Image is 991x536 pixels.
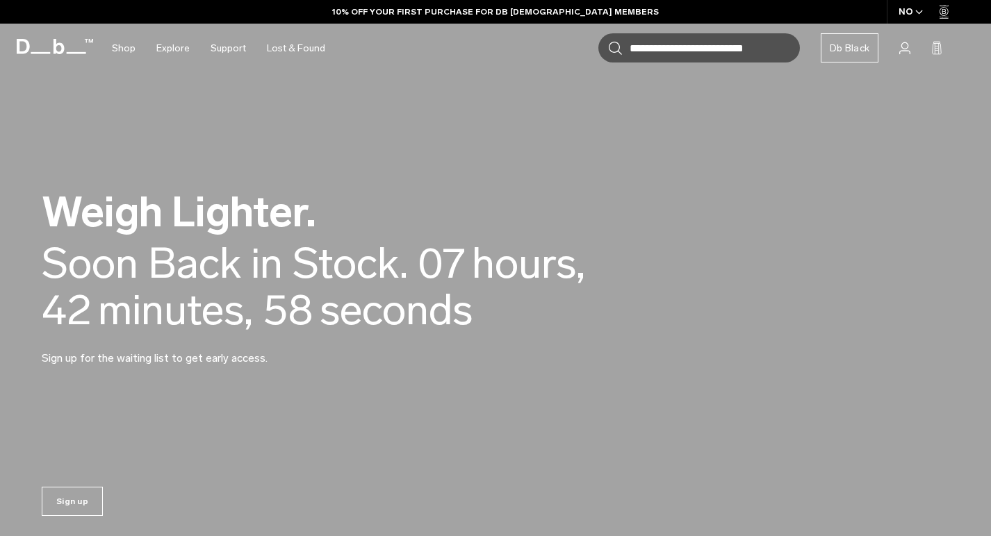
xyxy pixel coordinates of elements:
[101,24,336,73] nav: Main Navigation
[418,240,465,287] span: 07
[42,487,103,516] a: Sign up
[320,287,473,333] span: seconds
[42,240,408,287] div: Soon Back in Stock.
[472,240,585,287] span: hours,
[267,24,325,73] a: Lost & Found
[263,287,313,333] span: 58
[42,191,667,233] h2: Weigh Lighter.
[821,33,878,62] a: Db Black
[244,285,253,335] span: ,
[98,287,253,333] span: minutes
[211,24,246,73] a: Support
[156,24,190,73] a: Explore
[42,287,91,333] span: 42
[112,24,136,73] a: Shop
[42,333,375,367] p: Sign up for the waiting list to get early access.
[332,6,659,18] a: 10% OFF YOUR FIRST PURCHASE FOR DB [DEMOGRAPHIC_DATA] MEMBERS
